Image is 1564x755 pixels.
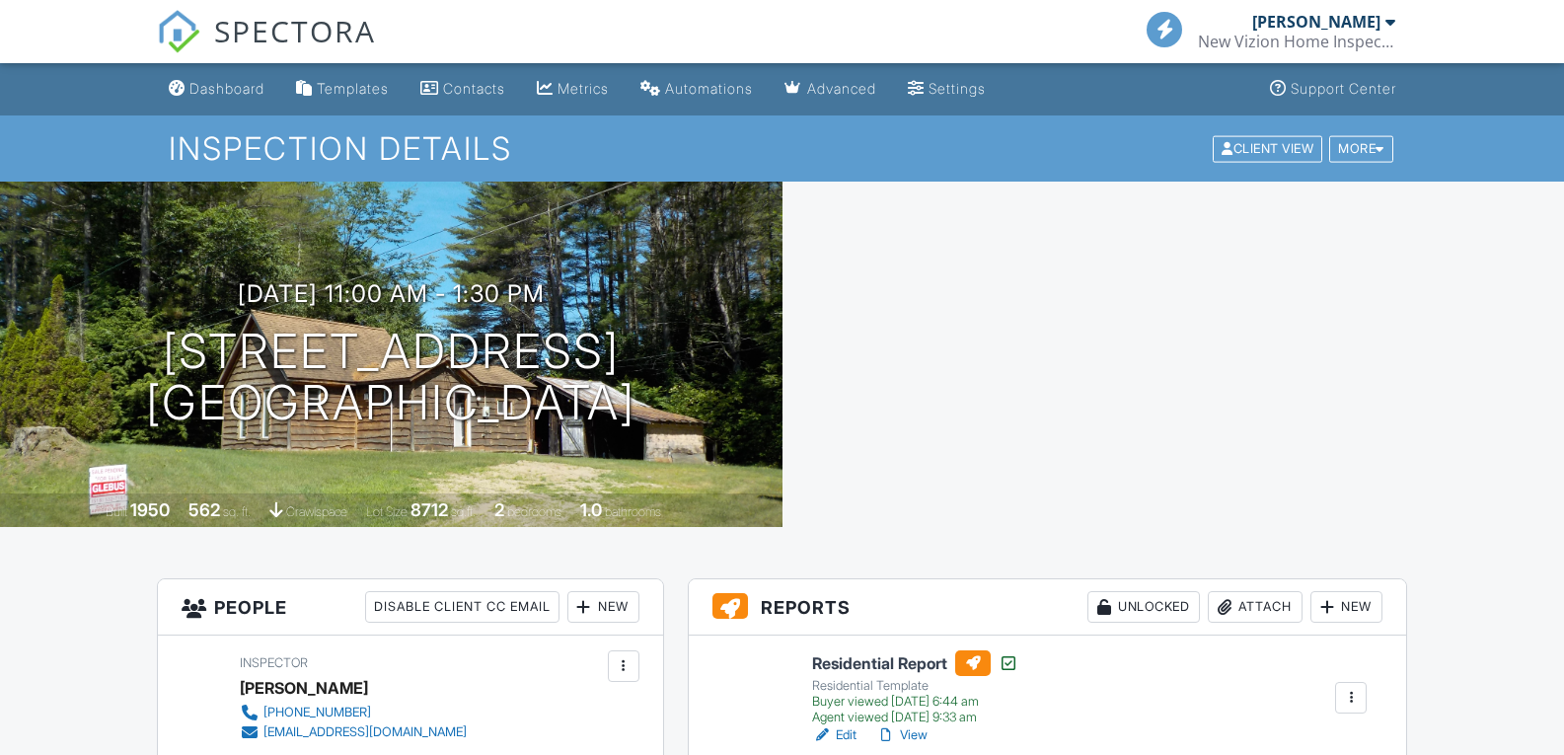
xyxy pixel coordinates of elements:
a: Edit [812,725,856,745]
div: 1950 [130,499,170,520]
div: Buyer viewed [DATE] 6:44 am [812,694,1018,710]
div: 1.0 [580,499,602,520]
span: Built [106,504,127,519]
div: 8712 [410,499,448,520]
a: View [876,725,928,745]
h1: [STREET_ADDRESS] [GEOGRAPHIC_DATA] [146,326,635,430]
div: More [1329,135,1393,162]
a: Settings [900,71,994,108]
div: [PHONE_NUMBER] [263,705,371,720]
h3: [DATE] 11:00 am - 1:30 pm [238,280,545,307]
span: bathrooms [605,504,661,519]
div: Automations [665,80,753,97]
div: Unlocked [1087,591,1200,623]
h3: People [158,579,663,636]
div: Residential Template [812,678,1018,694]
div: Contacts [443,80,505,97]
h3: Reports [689,579,1407,636]
a: Metrics [529,71,617,108]
img: The Best Home Inspection Software - Spectora [157,10,200,53]
a: SPECTORA [157,27,376,68]
div: 2 [494,499,504,520]
div: Settings [929,80,986,97]
h6: Residential Report [812,650,1018,676]
a: Contacts [412,71,513,108]
h1: Inspection Details [169,131,1394,166]
a: Residential Report Residential Template Buyer viewed [DATE] 6:44 am Agent viewed [DATE] 9:33 am [812,650,1018,725]
div: Client View [1213,135,1322,162]
span: crawlspace [286,504,347,519]
div: New [1310,591,1382,623]
div: Advanced [807,80,876,97]
a: Templates [288,71,397,108]
div: Disable Client CC Email [365,591,559,623]
span: Lot Size [366,504,408,519]
div: Metrics [558,80,609,97]
a: [EMAIL_ADDRESS][DOMAIN_NAME] [240,722,467,742]
a: Dashboard [161,71,272,108]
div: 562 [188,499,220,520]
div: Dashboard [189,80,264,97]
a: Client View [1211,140,1327,155]
a: Advanced [777,71,884,108]
div: Attach [1208,591,1303,623]
div: New Vizion Home Inspections [1198,32,1395,51]
span: SPECTORA [214,10,376,51]
a: [PHONE_NUMBER] [240,703,467,722]
span: sq.ft. [451,504,476,519]
span: bedrooms [507,504,561,519]
div: Agent viewed [DATE] 9:33 am [812,710,1018,725]
div: [PERSON_NAME] [240,673,368,703]
div: Templates [317,80,389,97]
div: Support Center [1291,80,1396,97]
span: Inspector [240,655,308,670]
div: [PERSON_NAME] [1252,12,1380,32]
div: [EMAIL_ADDRESS][DOMAIN_NAME] [263,724,467,740]
span: sq. ft. [223,504,251,519]
div: New [567,591,639,623]
a: Support Center [1262,71,1404,108]
a: Automations (Basic) [633,71,761,108]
